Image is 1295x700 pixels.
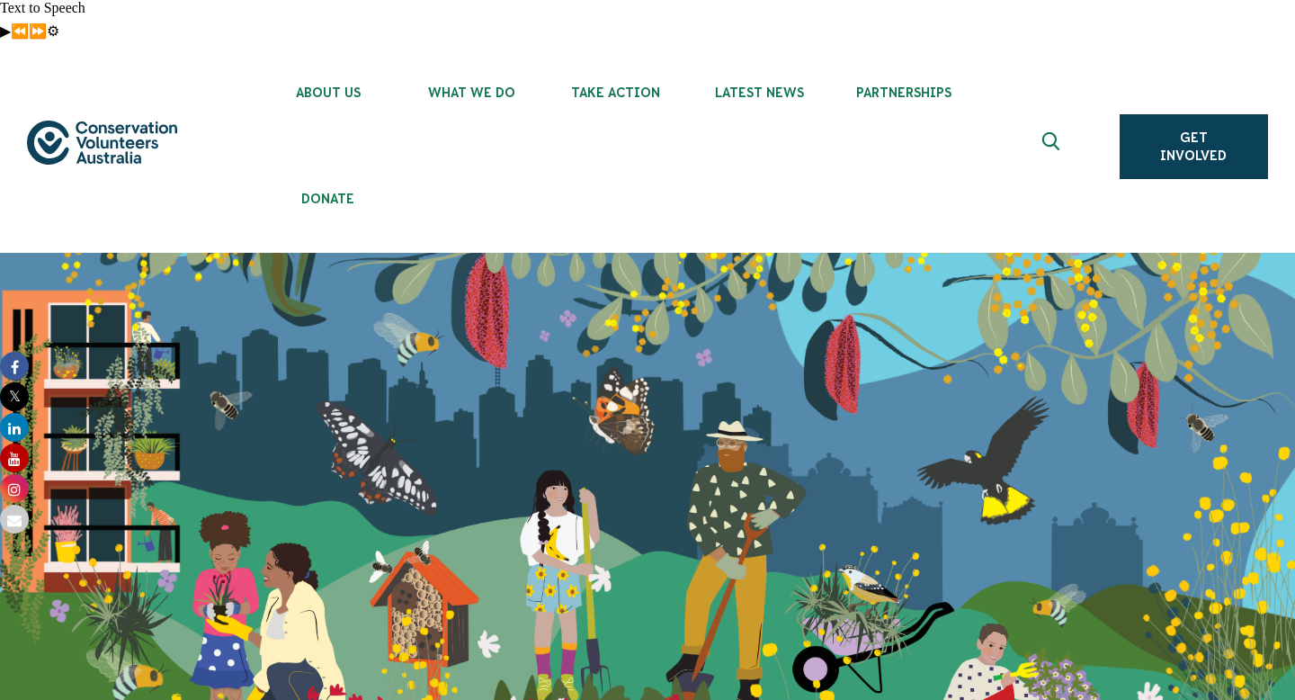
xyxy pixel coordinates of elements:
[544,85,688,100] span: Take Action
[11,24,29,39] button: Previous
[832,85,976,100] span: Partnerships
[544,40,688,147] li: Take Action
[400,40,544,147] li: What We Do
[256,192,400,206] span: Donate
[47,24,59,39] button: Settings
[256,85,400,100] span: About Us
[688,85,832,100] span: Latest News
[256,40,400,147] li: About Us
[400,85,544,100] span: What We Do
[1032,125,1075,168] button: Expand search box Close search box
[1120,114,1268,179] a: Get Involved
[1041,132,1064,161] span: Expand search box
[27,121,177,165] img: logo.svg
[29,24,47,39] button: Forward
